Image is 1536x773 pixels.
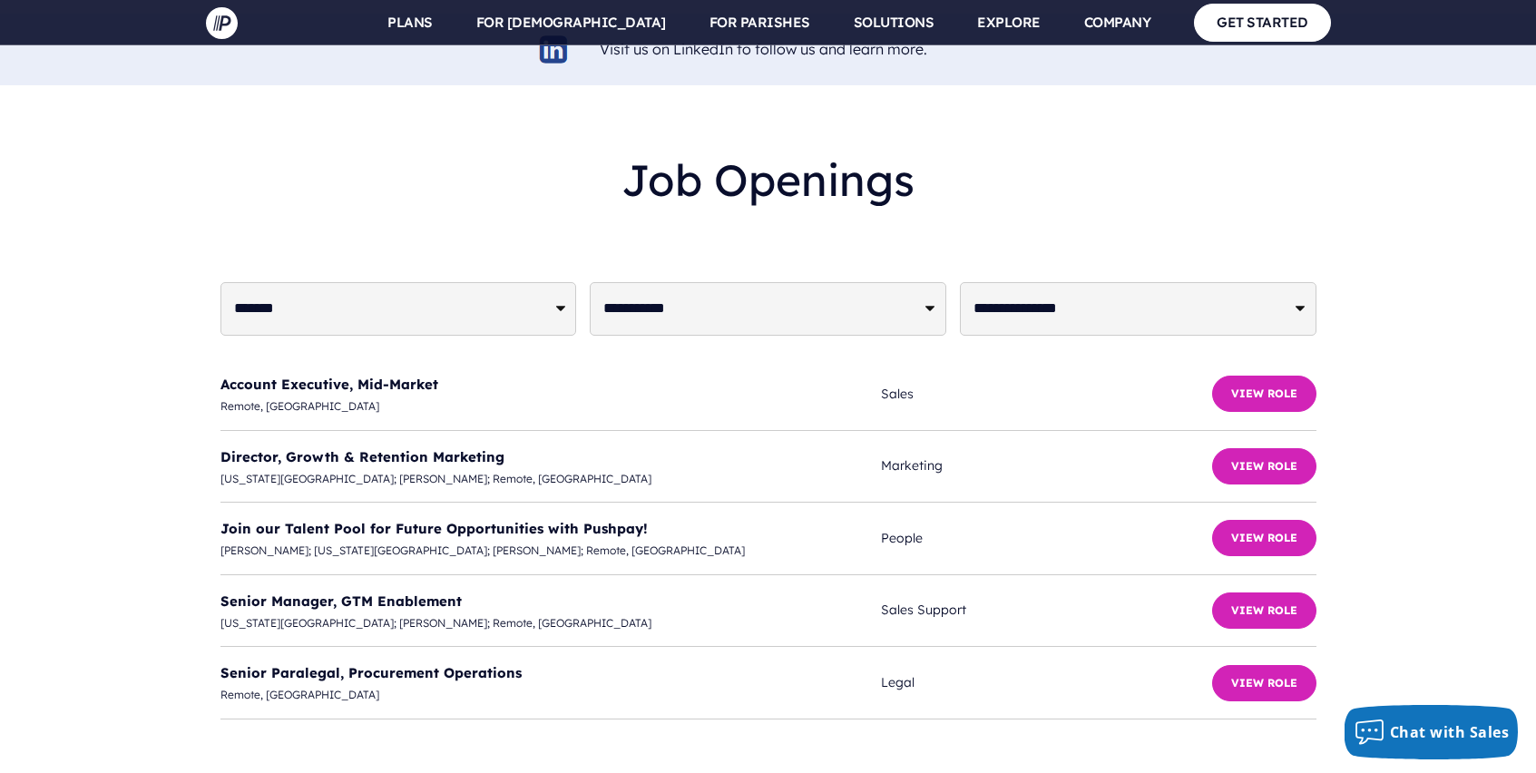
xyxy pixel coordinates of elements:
span: [US_STATE][GEOGRAPHIC_DATA]; [PERSON_NAME]; Remote, [GEOGRAPHIC_DATA] [220,469,882,489]
a: Senior Manager, GTM Enablement [220,592,462,610]
span: Remote, [GEOGRAPHIC_DATA] [220,396,882,416]
a: Senior Paralegal, Procurement Operations [220,664,522,681]
a: GET STARTED [1194,4,1331,41]
button: View Role [1212,520,1316,556]
span: [PERSON_NAME]; [US_STATE][GEOGRAPHIC_DATA]; [PERSON_NAME]; Remote, [GEOGRAPHIC_DATA] [220,541,882,561]
span: Sales [881,383,1211,406]
button: View Role [1212,665,1316,701]
span: People [881,527,1211,550]
img: linkedin-logo [537,33,571,66]
a: Director, Growth & Retention Marketing [220,448,504,465]
a: Visit us on LinkedIn to follow us and learn more. [600,40,927,58]
button: View Role [1212,592,1316,629]
a: Account Executive, Mid-Market [220,376,438,393]
h2: Job Openings [220,140,1316,220]
button: View Role [1212,376,1316,412]
button: Chat with Sales [1345,705,1519,759]
span: Legal [881,671,1211,694]
a: Join our Talent Pool for Future Opportunities with Pushpay! [220,520,648,537]
span: [US_STATE][GEOGRAPHIC_DATA]; [PERSON_NAME]; Remote, [GEOGRAPHIC_DATA] [220,613,882,633]
span: Marketing [881,455,1211,477]
span: Chat with Sales [1390,722,1510,742]
span: Remote, [GEOGRAPHIC_DATA] [220,685,882,705]
span: Sales Support [881,599,1211,621]
button: View Role [1212,448,1316,484]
